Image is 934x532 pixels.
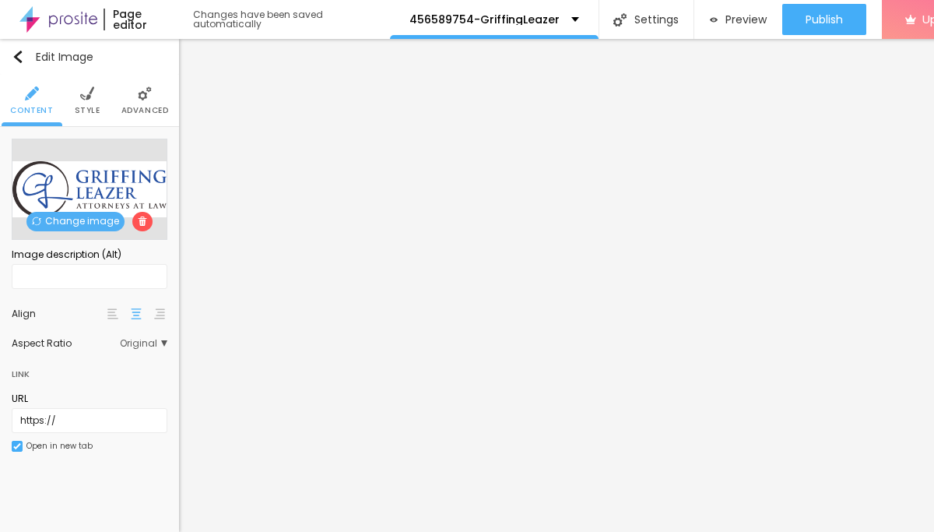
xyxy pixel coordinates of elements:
[782,4,866,35] button: Publish
[12,51,24,63] img: Icone
[131,308,142,319] img: paragraph-center-align.svg
[32,217,41,226] img: Icone
[409,14,560,25] p: 456589754-GriffingLeazer
[12,339,120,348] div: Aspect Ratio
[107,308,118,319] img: paragraph-left-align.svg
[154,308,165,319] img: paragraph-right-align.svg
[806,13,843,26] span: Publish
[80,86,94,100] img: Icone
[613,13,627,26] img: Icone
[26,442,93,450] div: Open in new tab
[25,86,39,100] img: Icone
[710,13,718,26] img: view-1.svg
[193,10,389,29] div: Changes have been saved automatically
[12,309,105,319] div: Align
[13,442,21,450] img: Icone
[12,51,93,63] div: Edit Image
[12,356,167,384] div: Link
[26,212,125,231] span: Change image
[12,248,167,262] div: Image description (Alt)
[694,4,782,35] button: Preview
[12,392,167,406] div: URL
[120,339,167,348] span: Original
[138,217,147,226] img: Icone
[12,365,30,382] div: Link
[10,107,53,115] span: Content
[725,13,767,26] span: Preview
[138,86,152,100] img: Icone
[104,9,177,30] div: Page editor
[75,107,100,115] span: Style
[121,107,169,115] span: Advanced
